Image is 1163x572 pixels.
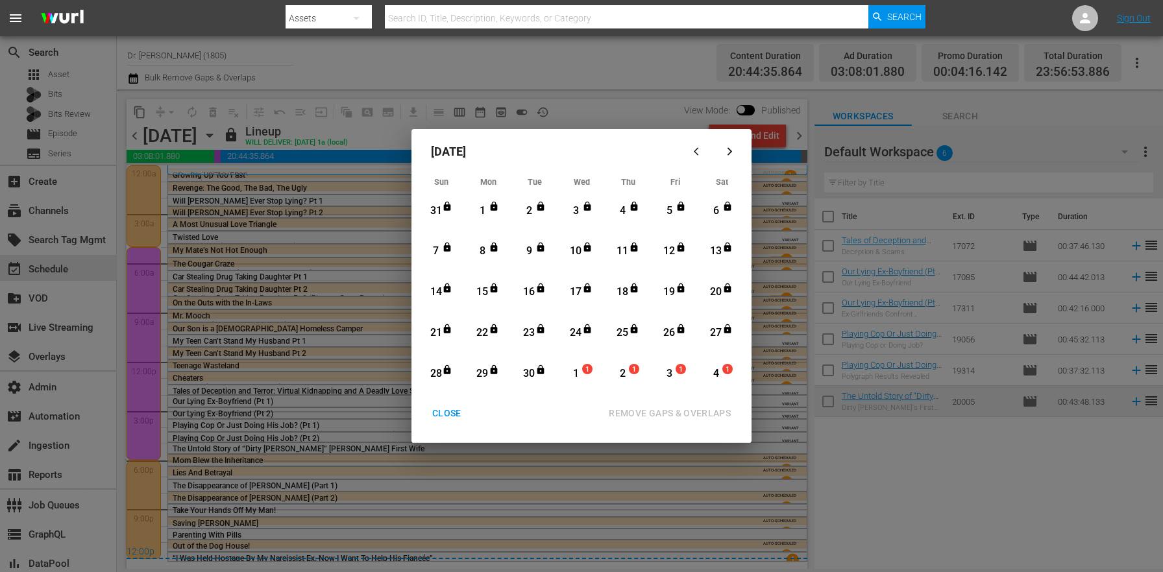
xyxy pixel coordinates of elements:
[630,364,639,375] span: 1
[661,244,678,259] div: 12
[615,285,631,300] div: 18
[661,285,678,300] div: 19
[474,326,491,340] div: 22
[708,204,724,219] div: 6
[583,364,592,375] span: 1
[428,285,444,300] div: 14
[417,401,477,425] button: CLOSE
[521,244,537,259] div: 9
[574,177,590,187] span: Wed
[528,177,542,187] span: Tue
[474,285,491,300] div: 15
[8,10,23,26] span: menu
[615,204,631,219] div: 4
[428,244,444,259] div: 7
[568,204,584,219] div: 3
[428,204,444,219] div: 31
[621,177,635,187] span: Thu
[716,177,728,187] span: Sat
[474,204,491,219] div: 1
[615,326,631,340] div: 25
[474,244,491,259] div: 8
[615,366,631,381] div: 2
[568,244,584,259] div: 10
[418,136,683,167] div: [DATE]
[887,5,922,29] span: Search
[708,326,724,340] div: 27
[480,177,496,187] span: Mon
[708,244,724,259] div: 13
[474,366,491,381] div: 29
[661,204,678,219] div: 5
[568,366,584,381] div: 1
[521,285,537,300] div: 16
[723,364,732,375] span: 1
[568,285,584,300] div: 17
[521,366,537,381] div: 30
[521,204,537,219] div: 2
[708,366,724,381] div: 4
[708,285,724,300] div: 20
[568,326,584,340] div: 24
[615,244,631,259] div: 11
[661,366,678,381] div: 3
[1117,13,1151,23] a: Sign Out
[661,326,678,340] div: 26
[670,177,680,187] span: Fri
[434,177,448,187] span: Sun
[422,405,472,422] div: CLOSE
[418,173,745,395] div: Month View
[31,3,93,34] img: ans4CAIJ8jUAAAAAAAAAAAAAAAAAAAAAAAAgQb4GAAAAAAAAAAAAAAAAAAAAAAAAJMjXAAAAAAAAAAAAAAAAAAAAAAAAgAT5G...
[428,366,444,381] div: 28
[521,326,537,340] div: 23
[428,326,444,340] div: 21
[676,364,685,375] span: 1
